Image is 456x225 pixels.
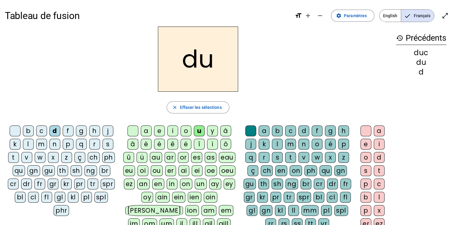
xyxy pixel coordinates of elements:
div: m [36,139,47,150]
div: ein [172,192,186,203]
div: gl [247,205,257,216]
div: è [141,139,152,150]
div: dr [327,179,338,189]
div: ng [84,165,97,176]
div: d [396,68,446,76]
div: e [360,139,371,150]
div: oe [205,165,217,176]
div: spl [94,192,108,203]
div: ei [192,165,203,176]
div: cr [8,179,19,189]
div: t [374,165,385,176]
div: j [102,125,113,136]
div: h [338,125,349,136]
div: o [181,125,191,136]
div: y [207,125,218,136]
div: k [10,139,20,150]
div: qu [13,165,25,176]
div: in [167,179,178,189]
div: gn [260,205,272,216]
div: t [285,152,296,163]
div: g [76,125,87,136]
div: ez [124,179,135,189]
div: ü [137,152,147,163]
div: br [300,179,311,189]
div: v [298,152,309,163]
div: kr [61,179,72,189]
div: z [61,152,72,163]
div: tr [284,192,294,203]
div: pl [321,205,332,216]
div: d [49,125,60,136]
div: oi [137,165,148,176]
div: du [396,59,446,66]
div: gr [48,179,58,189]
div: gn [334,165,347,176]
div: br [99,165,110,176]
div: mm [301,205,319,216]
div: q [245,152,256,163]
div: r [89,139,100,150]
div: ng [285,179,298,189]
div: am [201,205,216,216]
div: b [272,125,283,136]
div: à [220,125,231,136]
div: ay [209,179,221,189]
div: l [23,139,34,150]
div: i [167,125,178,136]
div: t [8,152,19,163]
div: ar [165,152,175,163]
div: ien [188,192,201,203]
mat-button-toggle-group: Language selection [379,9,434,22]
div: ain [156,192,170,203]
div: g [325,125,336,136]
div: pl [81,192,92,203]
div: b [360,192,371,203]
div: û [123,152,134,163]
div: a [259,125,269,136]
div: spr [101,179,115,189]
div: ou [151,165,163,176]
div: ê [167,139,178,150]
div: phr [54,205,69,216]
div: kl [68,192,79,203]
div: gu [244,179,256,189]
div: s [102,139,113,150]
div: oy [141,192,153,203]
div: x [325,152,336,163]
div: spr [297,192,311,203]
div: j [245,139,256,150]
div: ô [220,139,231,150]
div: l [374,192,385,203]
div: x [374,205,385,216]
div: bl [313,192,324,203]
div: sh [71,165,82,176]
div: fl [41,192,52,203]
div: en [275,165,287,176]
div: w [35,152,46,163]
button: Diminuer la taille de la police [314,10,326,22]
div: or [178,152,189,163]
div: b [23,125,34,136]
div: th [258,179,269,189]
div: ë [181,139,191,150]
div: h [89,125,100,136]
div: n [49,139,60,150]
div: ph [304,165,317,176]
div: o [360,152,371,163]
div: â [127,139,138,150]
div: a [374,125,385,136]
span: Français [401,10,434,22]
div: c [36,125,47,136]
span: Effacer les sélections [180,104,222,111]
div: w [312,152,322,163]
mat-icon: format_size [295,12,302,19]
div: ch [261,165,273,176]
div: ion [185,205,199,216]
div: r [259,152,269,163]
div: p [360,179,371,189]
span: English [379,10,401,22]
div: tr [87,179,98,189]
button: Entrer en plein écran [439,10,451,22]
div: kl [275,205,286,216]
